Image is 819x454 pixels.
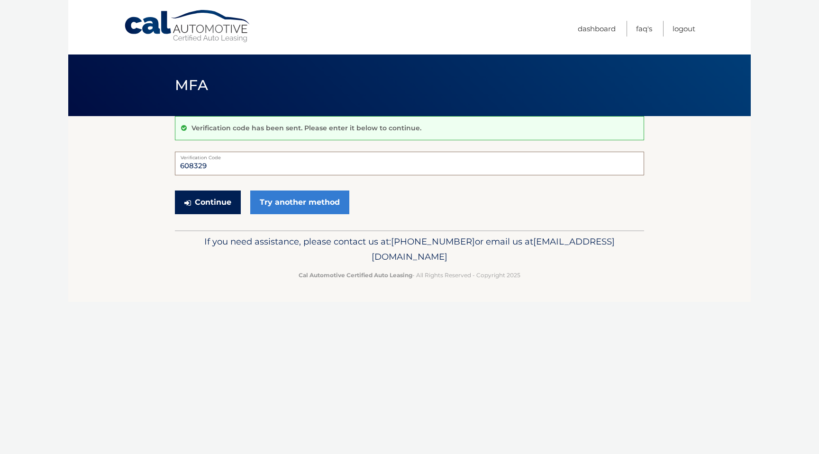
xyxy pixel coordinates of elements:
a: Dashboard [578,21,616,36]
a: Try another method [250,191,349,214]
p: Verification code has been sent. Please enter it below to continue. [191,124,421,132]
label: Verification Code [175,152,644,159]
p: If you need assistance, please contact us at: or email us at [181,234,638,264]
strong: Cal Automotive Certified Auto Leasing [299,272,412,279]
p: - All Rights Reserved - Copyright 2025 [181,270,638,280]
a: FAQ's [636,21,652,36]
span: MFA [175,76,208,94]
span: [PHONE_NUMBER] [391,236,475,247]
button: Continue [175,191,241,214]
input: Verification Code [175,152,644,175]
a: Logout [673,21,695,36]
a: Cal Automotive [124,9,252,43]
span: [EMAIL_ADDRESS][DOMAIN_NAME] [372,236,615,262]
